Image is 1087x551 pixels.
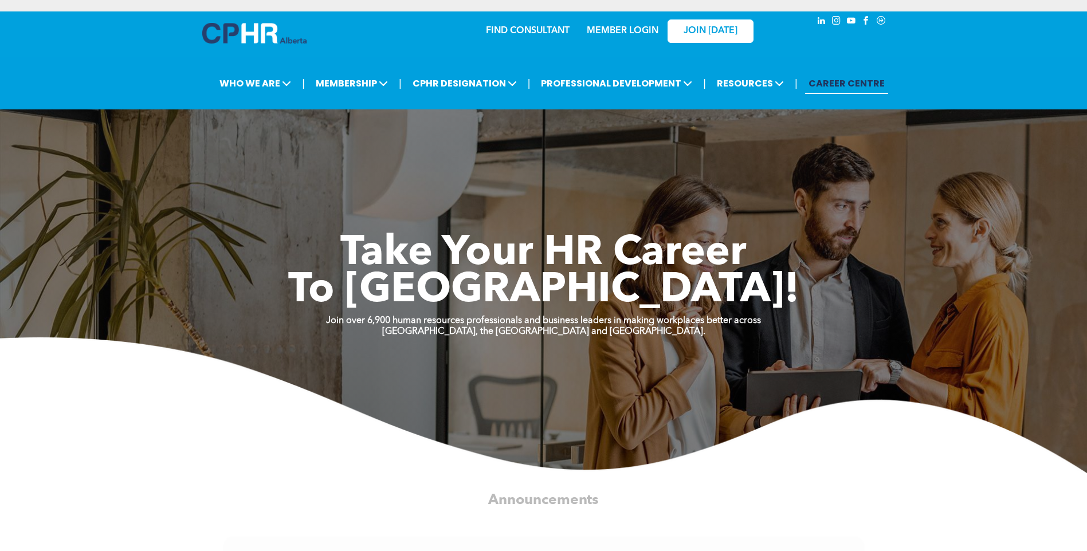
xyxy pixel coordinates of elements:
[537,73,696,94] span: PROFESSIONAL DEVELOPMENT
[202,23,307,44] img: A blue and white logo for cp alberta
[326,316,761,325] strong: Join over 6,900 human resources professionals and business leaders in making workplaces better ac...
[488,493,599,507] span: Announcements
[312,73,391,94] span: MEMBERSHIP
[668,19,754,43] a: JOIN [DATE]
[302,72,305,95] li: |
[875,14,888,30] a: Social network
[830,14,843,30] a: instagram
[288,270,799,312] span: To [GEOGRAPHIC_DATA]!
[528,72,531,95] li: |
[860,14,873,30] a: facebook
[713,73,787,94] span: RESOURCES
[815,14,828,30] a: linkedin
[340,233,747,274] span: Take Your HR Career
[587,26,658,36] a: MEMBER LOGIN
[382,327,705,336] strong: [GEOGRAPHIC_DATA], the [GEOGRAPHIC_DATA] and [GEOGRAPHIC_DATA].
[486,26,570,36] a: FIND CONSULTANT
[845,14,858,30] a: youtube
[684,26,737,37] span: JOIN [DATE]
[216,73,295,94] span: WHO WE ARE
[805,73,888,94] a: CAREER CENTRE
[409,73,520,94] span: CPHR DESIGNATION
[795,72,798,95] li: |
[399,72,402,95] li: |
[703,72,706,95] li: |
